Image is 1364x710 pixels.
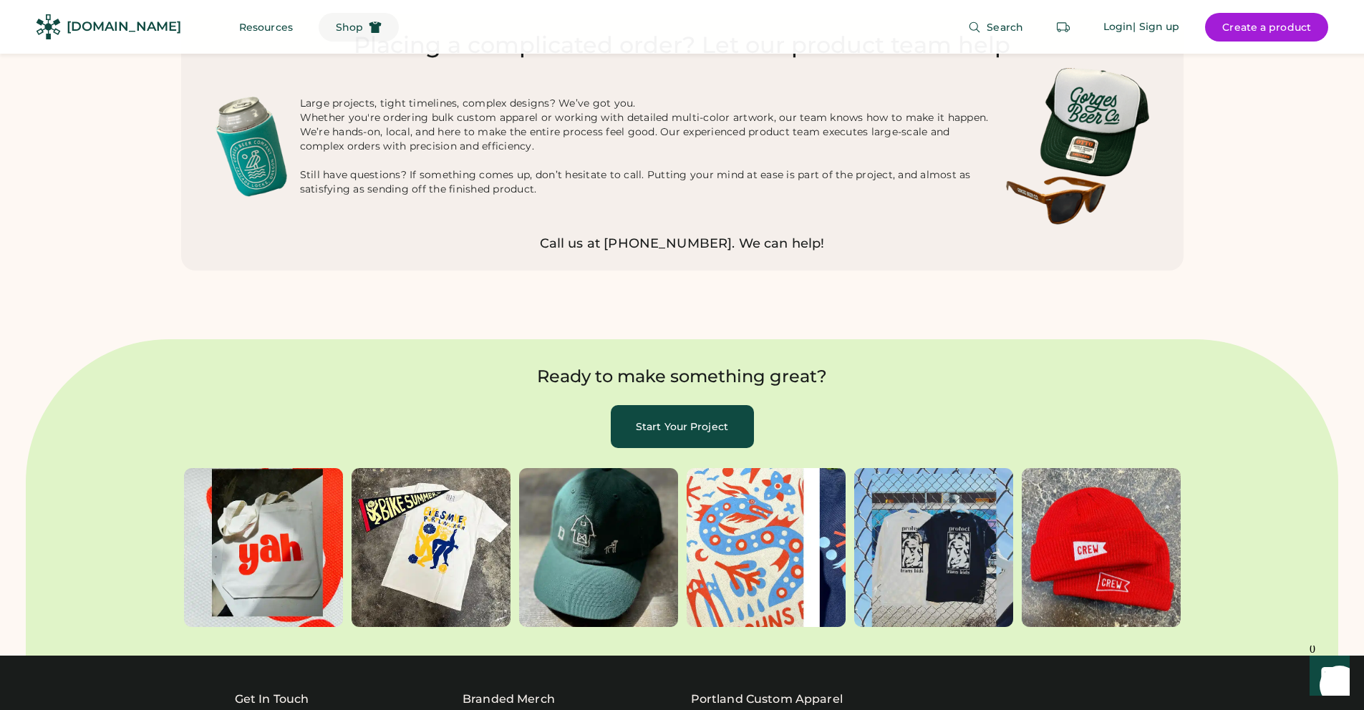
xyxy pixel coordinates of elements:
div: Get In Touch [235,691,309,708]
div: Ready to make something great? [52,365,1312,388]
div: Large projects, tight timelines, complex designs? We’ve got you. Whether you're ordering bulk cus... [300,97,993,196]
img: Custom Screen Printed Can Cooler Koozie in Portland [216,97,287,198]
div: Branded Merch [463,691,555,708]
a: Call us at [PHONE_NUMBER]. We can help! [216,234,1149,253]
span: Search [987,22,1023,32]
button: Search [951,13,1040,42]
button: Create a product [1205,13,1328,42]
button: Resources [222,13,310,42]
div: [DOMAIN_NAME] [67,18,181,36]
div: | Sign up [1133,20,1179,34]
button: Retrieve an order [1049,13,1078,42]
img: Custom%20Hats%20Portland.webp [1006,68,1149,225]
button: Start Your Project [611,405,754,448]
iframe: Front Chat [1296,646,1358,707]
span: Shop [336,22,363,32]
img: Rendered Logo - Screens [36,14,61,39]
div: Login [1103,20,1133,34]
a: Portland Custom Apparel [691,691,843,708]
button: Shop [319,13,399,42]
